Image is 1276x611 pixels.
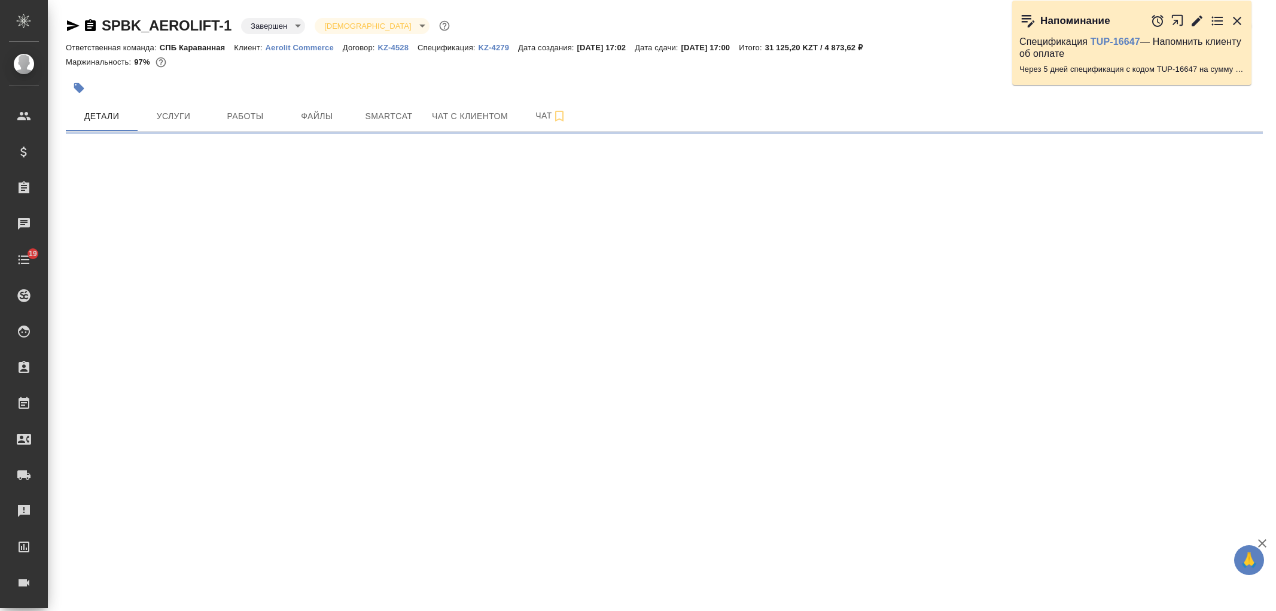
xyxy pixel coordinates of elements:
[247,21,291,31] button: Завершен
[479,42,519,52] a: KZ-4279
[1019,36,1244,60] p: Спецификация — Напомнить клиенту об оплате
[217,109,274,124] span: Работы
[234,43,265,52] p: Клиент:
[378,42,418,52] a: KZ-4528
[1091,37,1140,47] a: TUP-16647
[518,43,577,52] p: Дата создания:
[437,18,452,34] button: Доп статусы указывают на важность/срочность заказа
[66,19,80,33] button: Скопировать ссылку для ЯМессенджера
[66,43,160,52] p: Ответственная команда:
[315,18,429,34] div: Завершен
[418,43,478,52] p: Спецификация:
[1171,8,1184,34] button: Открыть в новой вкладке
[22,248,44,260] span: 19
[83,19,98,33] button: Скопировать ссылку
[1040,15,1110,27] p: Напоминание
[134,57,153,66] p: 97%
[1210,14,1225,28] button: Перейти в todo
[635,43,681,52] p: Дата сдачи:
[3,245,45,275] a: 19
[102,17,232,34] a: SPBK_AEROLIFT-1
[432,109,508,124] span: Чат с клиентом
[266,42,343,52] a: Aerolit Commerce
[321,21,415,31] button: [DEMOGRAPHIC_DATA]
[479,43,519,52] p: KZ-4279
[66,75,92,101] button: Добавить тэг
[739,43,765,52] p: Итого:
[66,57,134,66] p: Маржинальность:
[1239,548,1259,573] span: 🙏
[153,54,169,70] button: 1129.88 RUB;
[145,109,202,124] span: Услуги
[1150,14,1165,28] button: Отложить
[1230,14,1244,28] button: Закрыть
[266,43,343,52] p: Aerolit Commerce
[1019,63,1244,75] p: Через 5 дней спецификация с кодом TUP-16647 на сумму 2740.8 RUB будет просрочена
[552,109,567,123] svg: Подписаться
[522,108,580,123] span: Чат
[160,43,235,52] p: СПБ Караванная
[241,18,305,34] div: Завершен
[378,43,418,52] p: KZ-4528
[1190,14,1204,28] button: Редактировать
[765,43,872,52] p: 31 125,20 KZT / 4 873,62 ₽
[360,109,418,124] span: Smartcat
[343,43,378,52] p: Договор:
[577,43,635,52] p: [DATE] 17:02
[73,109,130,124] span: Детали
[288,109,346,124] span: Файлы
[681,43,739,52] p: [DATE] 17:00
[1234,545,1264,575] button: 🙏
